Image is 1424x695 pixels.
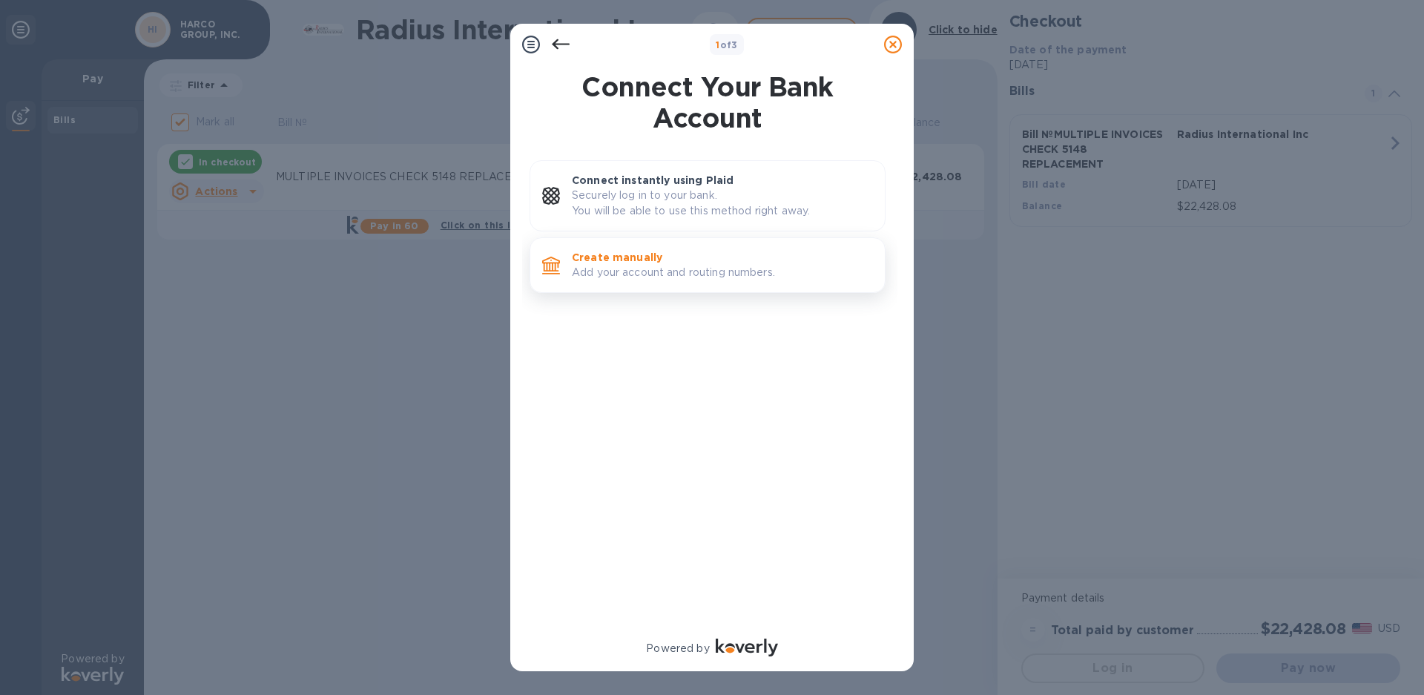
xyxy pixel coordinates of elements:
p: Securely log in to your bank. You will be able to use this method right away. [572,188,873,219]
p: Connect instantly using Plaid [572,173,873,188]
h1: Connect Your Bank Account [524,71,891,134]
p: Create manually [572,250,873,265]
p: Powered by [646,641,709,656]
p: Add your account and routing numbers. [572,265,873,280]
span: 1 [716,39,719,50]
b: of 3 [716,39,738,50]
img: Logo [716,639,778,656]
